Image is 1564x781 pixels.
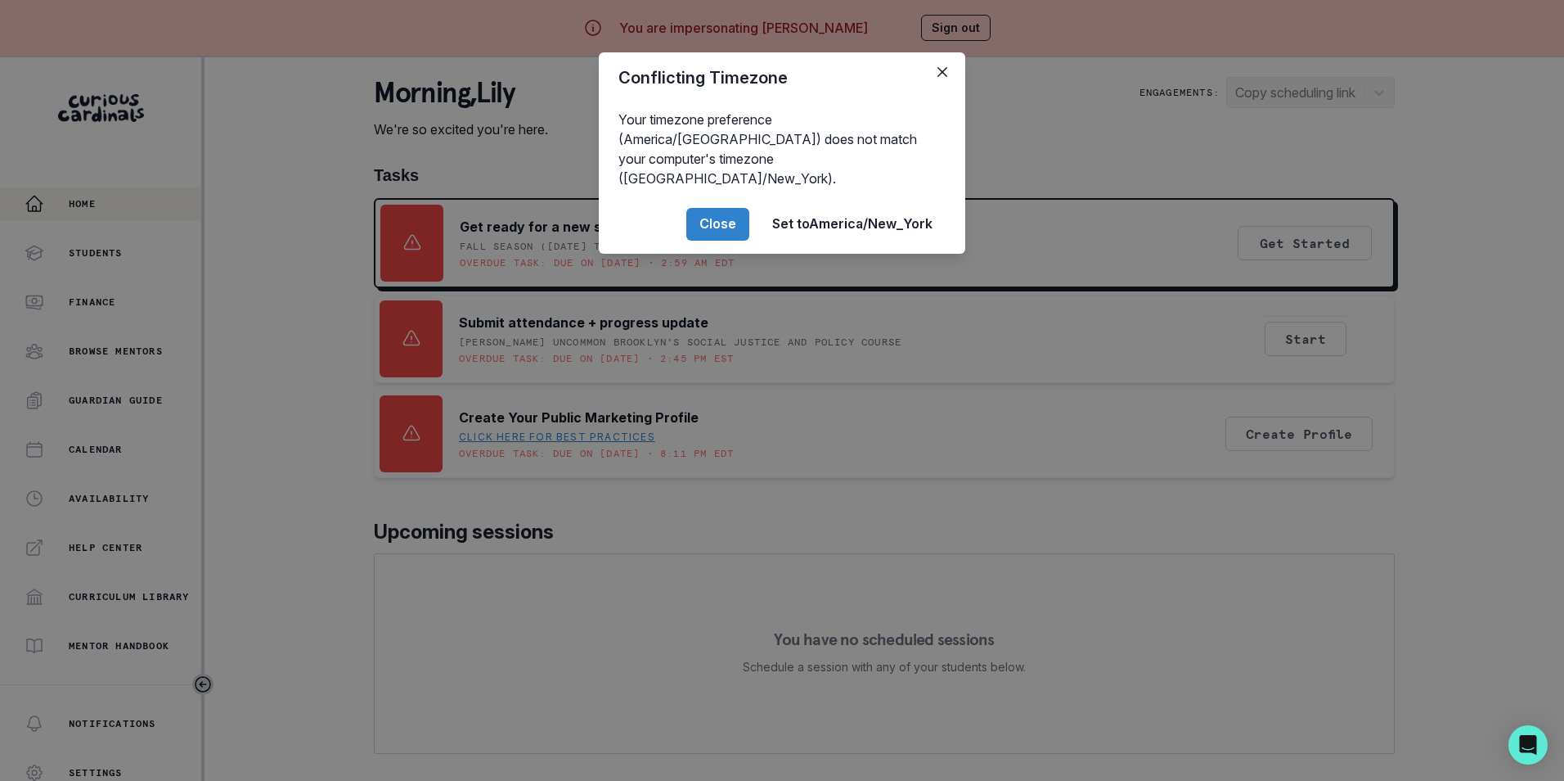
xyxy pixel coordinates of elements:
div: Your timezone preference (America/[GEOGRAPHIC_DATA]) does not match your computer's timezone ([GE... [599,103,965,195]
button: Close [686,208,749,241]
header: Conflicting Timezone [599,52,965,103]
button: Set toAmerica/New_York [759,208,946,241]
div: Open Intercom Messenger [1508,725,1548,765]
button: Close [929,59,955,85]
